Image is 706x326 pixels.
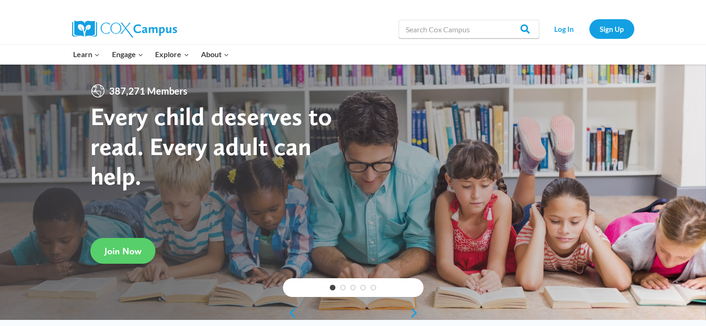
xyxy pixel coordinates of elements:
a: 4 [360,285,366,290]
a: Log In [544,19,585,38]
nav: Primary Navigation [67,44,235,64]
a: 5 [371,285,376,290]
div: content slider buttons [283,304,424,322]
a: Join Now [90,238,156,264]
span: Explore [155,48,189,60]
span: 387,271 Members [105,83,191,98]
nav: Secondary Navigation [544,19,634,38]
a: next [409,307,424,319]
a: 2 [340,285,346,290]
a: previous [283,307,297,319]
span: Engage [112,48,143,60]
strong: Every child deserves to read. Every adult can help. [90,101,332,191]
input: Search Cox Campus [399,20,539,38]
a: 3 [350,285,356,290]
img: Cox Campus [72,21,177,37]
a: Sign Up [589,19,634,38]
span: Join Now [104,245,141,257]
span: Learn [73,48,100,60]
span: About [201,48,229,60]
a: 1 [330,285,335,290]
